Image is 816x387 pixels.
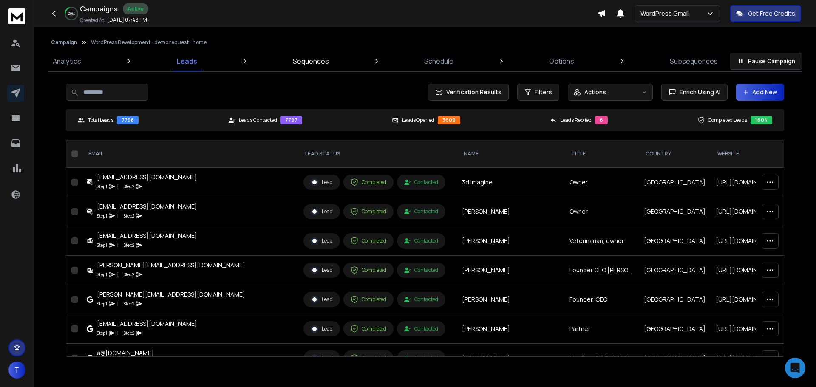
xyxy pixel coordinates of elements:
div: Contacted [404,325,438,332]
div: Active [123,3,148,14]
td: Founder CEO [PERSON_NAME] & Partners [564,256,639,285]
span: T [8,362,25,379]
p: | [117,329,119,337]
p: Schedule [424,56,453,66]
p: Get Free Credits [748,9,795,18]
div: Contacted [404,208,438,215]
td: [GEOGRAPHIC_DATA] [639,344,711,373]
td: [PERSON_NAME] [457,285,564,314]
div: [EMAIL_ADDRESS][DOMAIN_NAME] [97,202,197,211]
button: Verification Results [428,84,509,101]
span: Verification Results [443,88,501,96]
p: Step 2 [124,299,134,308]
td: [GEOGRAPHIC_DATA] [639,256,711,285]
div: [EMAIL_ADDRESS][DOMAIN_NAME] [97,232,197,240]
div: Completed [351,325,386,333]
span: Enrich Using AI [676,88,720,96]
p: Leads Replied [560,117,592,124]
a: Sequences [288,51,334,71]
p: Step 1 [97,182,107,191]
p: | [117,182,119,191]
p: Created At: [80,17,105,24]
div: [EMAIL_ADDRESS][DOMAIN_NAME] [97,319,197,328]
th: website [711,140,785,168]
p: Step 1 [97,270,107,279]
p: Step 2 [124,212,134,220]
th: EMAIL [82,140,298,168]
td: [PERSON_NAME] [457,344,564,373]
p: | [117,270,119,279]
a: Analytics [48,51,86,71]
p: | [117,241,119,249]
a: Leads [172,51,202,71]
p: [DATE] 07:43 PM [107,17,147,23]
td: [PERSON_NAME] [457,226,564,256]
td: [GEOGRAPHIC_DATA] [639,226,711,256]
div: [PERSON_NAME][EMAIL_ADDRESS][DOMAIN_NAME] [97,290,245,299]
td: Fractional Chief Marketing Officer & Founder [564,344,639,373]
td: [URL][DOMAIN_NAME] [711,256,785,285]
th: NAME [457,140,564,168]
button: Get Free Credits [730,5,801,22]
th: LEAD STATUS [298,140,457,168]
div: Lead [311,296,333,303]
p: Step 1 [97,241,107,249]
p: WordPress Gmail [640,9,692,18]
div: Contacted [404,267,438,274]
p: Leads Contacted [239,117,277,124]
div: Lead [311,178,333,186]
div: Contacted [404,355,438,362]
div: Lead [311,325,333,333]
div: Completed [351,178,386,186]
td: [URL][DOMAIN_NAME] [711,344,785,373]
div: Completed [351,296,386,303]
td: [GEOGRAPHIC_DATA] [639,285,711,314]
td: [PERSON_NAME] [457,197,564,226]
div: a@[DOMAIN_NAME] [97,349,154,357]
div: Completed [351,237,386,245]
div: Contacted [404,179,438,186]
p: Step 1 [97,329,107,337]
div: 1604 [751,116,772,124]
p: Total Leads [88,117,113,124]
button: Enrich Using AI [661,84,728,101]
p: Actions [584,88,606,96]
td: [URL][DOMAIN_NAME] [711,226,785,256]
button: Campaign [51,39,77,46]
td: [URL][DOMAIN_NAME] [711,168,785,197]
td: 3d Imagine [457,168,564,197]
img: logo [8,8,25,24]
td: Founder, CEO [564,285,639,314]
div: 7797 [280,116,302,124]
div: Open Intercom Messenger [785,358,805,378]
p: Options [549,56,574,66]
div: Completed [351,354,386,362]
td: Owner [564,197,639,226]
p: WordPress Development - demo request - home [91,39,207,46]
div: Lead [311,266,333,274]
button: Add New [736,84,784,101]
td: [URL][DOMAIN_NAME] [711,314,785,344]
div: Lead [311,354,333,362]
p: Step 2 [124,270,134,279]
p: Leads Opened [402,117,434,124]
td: [PERSON_NAME] [457,256,564,285]
td: [URL][DOMAIN_NAME] [711,197,785,226]
td: Veterinarian, owner [564,226,639,256]
td: [GEOGRAPHIC_DATA] [639,197,711,226]
div: Completed [351,208,386,215]
button: Filters [517,84,559,101]
div: Lead [311,208,333,215]
p: Step 2 [124,182,134,191]
td: [GEOGRAPHIC_DATA] [639,168,711,197]
td: Owner [564,168,639,197]
div: 3609 [438,116,460,124]
div: Contacted [404,237,438,244]
p: Step 1 [97,299,107,308]
a: Options [544,51,579,71]
p: Sequences [293,56,329,66]
td: Partner [564,314,639,344]
p: | [117,212,119,220]
p: Completed Leads [708,117,747,124]
div: [EMAIL_ADDRESS][DOMAIN_NAME] [97,173,197,181]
